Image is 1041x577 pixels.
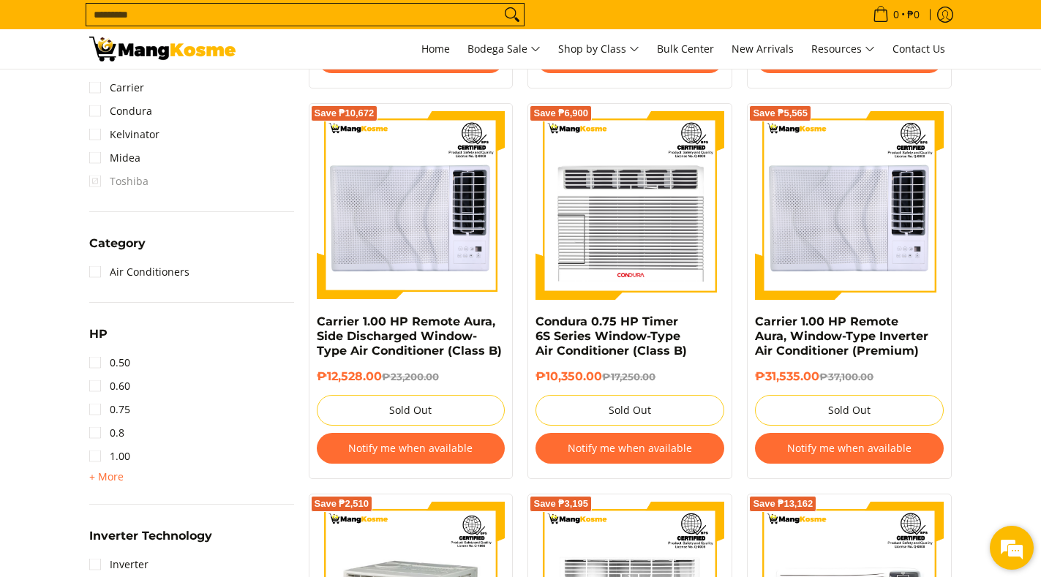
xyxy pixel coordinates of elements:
[89,123,159,146] a: Kelvinator
[535,111,724,300] img: Condura 0.75 HP Timer 6S Series Window-Type Air Conditioner (Class B)
[89,328,108,340] span: HP
[89,260,189,284] a: Air Conditioners
[558,40,639,59] span: Shop by Class
[240,7,275,42] div: Minimize live chat window
[535,395,724,426] button: Sold Out
[535,314,687,358] a: Condura 0.75 HP Timer 6S Series Window-Type Air Conditioner (Class B)
[657,42,714,56] span: Bulk Center
[602,371,655,382] del: ₱17,250.00
[89,351,130,374] a: 0.50
[89,471,124,483] span: + More
[89,398,130,421] a: 0.75
[89,421,124,445] a: 0.8
[89,146,140,170] a: Midea
[804,29,882,69] a: Resources
[7,399,279,450] textarea: Type your message and hit 'Enter'
[533,499,588,508] span: Save ₱3,195
[89,530,212,553] summary: Open
[753,499,813,508] span: Save ₱13,162
[414,29,457,69] a: Home
[535,433,724,464] button: Notify me when available
[551,29,647,69] a: Shop by Class
[724,29,801,69] a: New Arrivals
[732,42,794,56] span: New Arrivals
[885,29,952,69] a: Contact Us
[892,42,945,56] span: Contact Us
[650,29,721,69] a: Bulk Center
[317,395,506,426] button: Sold Out
[250,29,952,69] nav: Main Menu
[89,328,108,351] summary: Open
[755,395,944,426] button: Sold Out
[317,433,506,464] button: Notify me when available
[89,99,152,123] a: Condura
[76,82,246,101] div: Chat with us now
[315,109,375,118] span: Save ₱10,672
[89,553,149,576] a: Inverter
[467,40,541,59] span: Bodega Sale
[535,369,724,384] h6: ₱10,350.00
[755,433,944,464] button: Notify me when available
[89,530,212,542] span: Inverter Technology
[85,184,202,332] span: We're online!
[382,371,439,382] del: ₱23,200.00
[421,42,450,56] span: Home
[89,76,144,99] a: Carrier
[755,369,944,384] h6: ₱31,535.00
[89,37,236,61] img: Bodega Sale Aircon l Mang Kosme: Home Appliances Warehouse Sale Window Type | Page 3
[89,238,146,260] summary: Open
[905,10,922,20] span: ₱0
[753,109,808,118] span: Save ₱5,565
[317,369,506,384] h6: ₱12,528.00
[315,499,369,508] span: Save ₱2,510
[755,111,944,300] img: Carrier 1.00 HP Remote Aura, Window-Type Inverter Air Conditioner (Premium)
[533,109,588,118] span: Save ₱6,900
[89,374,130,398] a: 0.60
[500,4,524,26] button: Search
[89,170,149,193] span: Toshiba
[811,40,875,59] span: Resources
[317,111,506,300] img: Carrier 1.00 HP Remote Aura, Side Discharged Window-Type Air Conditioner (Class B)
[868,7,924,23] span: •
[819,371,873,382] del: ₱37,100.00
[89,238,146,249] span: Category
[317,314,502,358] a: Carrier 1.00 HP Remote Aura, Side Discharged Window-Type Air Conditioner (Class B)
[460,29,548,69] a: Bodega Sale
[891,10,901,20] span: 0
[755,314,928,358] a: Carrier 1.00 HP Remote Aura, Window-Type Inverter Air Conditioner (Premium)
[89,468,124,486] summary: Open
[89,445,130,468] a: 1.00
